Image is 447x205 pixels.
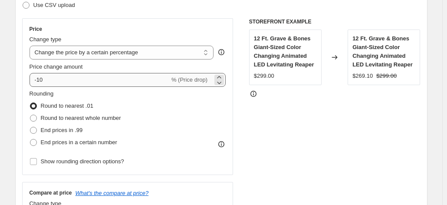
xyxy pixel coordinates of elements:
[249,18,421,25] h6: STOREFRONT EXAMPLE
[41,115,121,121] span: Round to nearest whole number
[254,72,274,80] div: $299.00
[41,139,117,145] span: End prices in a certain number
[33,2,75,8] span: Use CSV upload
[376,72,397,80] strike: $299.00
[76,190,149,196] button: What's the compare at price?
[30,90,54,97] span: Rounding
[30,73,170,87] input: -15
[171,76,207,83] span: % (Price drop)
[30,26,42,33] h3: Price
[30,36,62,43] span: Change type
[30,189,72,196] h3: Compare at price
[41,127,83,133] span: End prices in .99
[30,63,83,70] span: Price change amount
[41,102,93,109] span: Round to nearest .01
[217,48,226,56] div: help
[352,72,373,80] div: $269.10
[352,35,413,68] span: 12 Ft. Grave & Bones Giant-Sized Color Changing Animated LED Levitating Reaper
[41,158,124,165] span: Show rounding direction options?
[254,35,314,68] span: 12 Ft. Grave & Bones Giant-Sized Color Changing Animated LED Levitating Reaper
